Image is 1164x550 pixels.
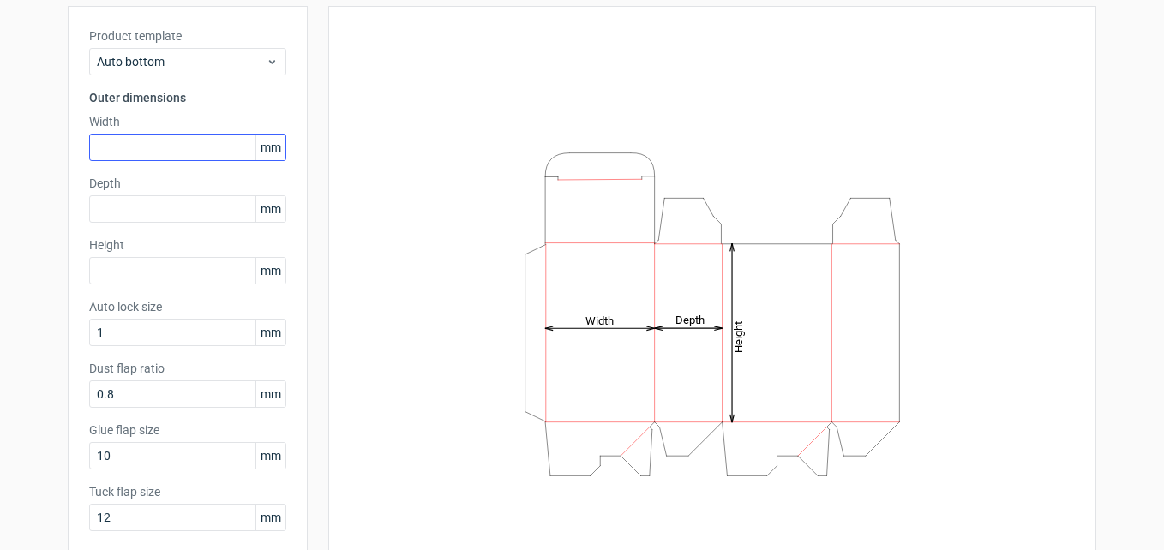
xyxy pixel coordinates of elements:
label: Product template [89,27,286,45]
span: mm [255,258,285,284]
span: Auto bottom [97,53,266,70]
label: Depth [89,175,286,192]
label: Tuck flap size [89,483,286,500]
label: Height [89,236,286,254]
tspan: Height [732,320,745,352]
label: Glue flap size [89,421,286,439]
h3: Outer dimensions [89,89,286,106]
tspan: Depth [675,314,705,326]
span: mm [255,505,285,530]
span: mm [255,320,285,345]
span: mm [255,135,285,160]
label: Dust flap ratio [89,360,286,377]
tspan: Width [585,314,614,326]
span: mm [255,196,285,222]
label: Width [89,113,286,130]
span: mm [255,443,285,469]
span: mm [255,381,285,407]
label: Auto lock size [89,298,286,315]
